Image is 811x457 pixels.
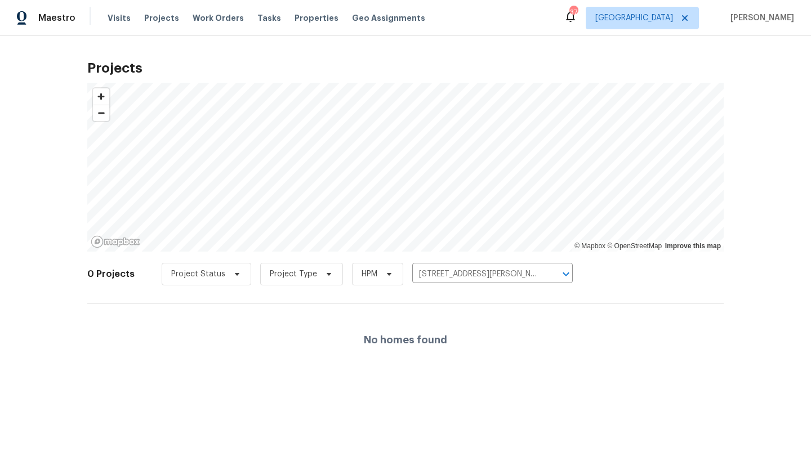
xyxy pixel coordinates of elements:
[595,12,673,24] span: [GEOGRAPHIC_DATA]
[87,83,724,252] canvas: Map
[87,268,135,280] h2: 0 Projects
[108,12,131,24] span: Visits
[569,7,577,18] div: 37
[665,242,721,250] a: Improve this map
[93,105,109,121] button: Zoom out
[352,12,425,24] span: Geo Assignments
[364,334,447,346] h4: No homes found
[144,12,179,24] span: Projects
[362,268,377,280] span: HPM
[91,235,140,248] a: Mapbox homepage
[574,242,605,250] a: Mapbox
[171,268,225,280] span: Project Status
[412,266,541,283] input: Search projects
[558,266,574,282] button: Open
[87,62,724,74] h2: Projects
[93,88,109,105] button: Zoom in
[38,12,75,24] span: Maestro
[295,12,338,24] span: Properties
[270,268,317,280] span: Project Type
[607,242,662,250] a: OpenStreetMap
[193,12,244,24] span: Work Orders
[257,14,281,22] span: Tasks
[726,12,794,24] span: [PERSON_NAME]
